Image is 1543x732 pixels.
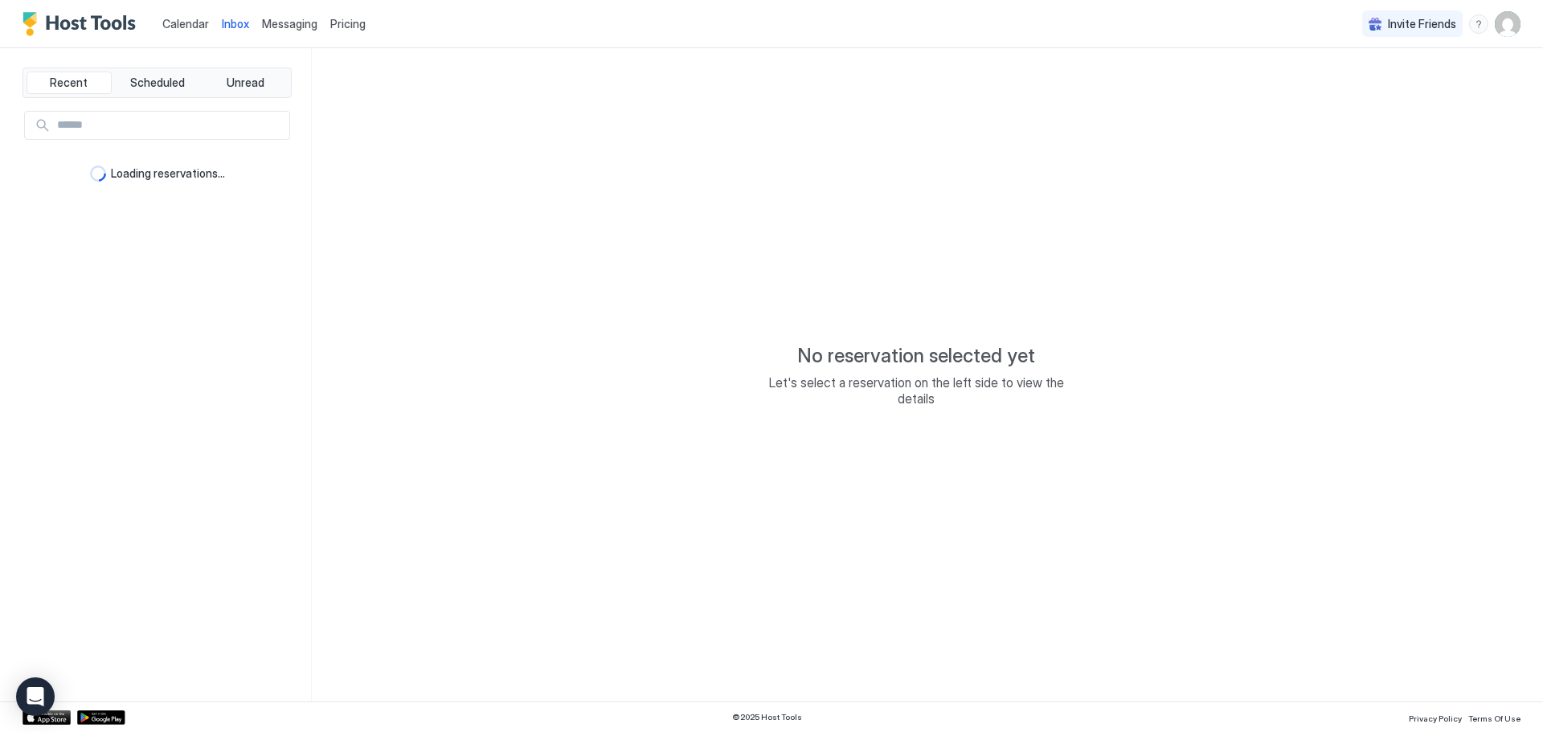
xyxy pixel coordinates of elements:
[222,17,249,31] span: Inbox
[162,17,209,31] span: Calendar
[162,15,209,32] a: Calendar
[16,677,55,716] div: Open Intercom Messenger
[23,12,143,36] a: Host Tools Logo
[1468,714,1520,723] span: Terms Of Use
[222,15,249,32] a: Inbox
[115,72,200,94] button: Scheduled
[90,166,106,182] div: loading
[51,112,289,139] input: Input Field
[755,374,1077,407] span: Let's select a reservation on the left side to view the details
[330,17,366,31] span: Pricing
[50,76,88,90] span: Recent
[1409,714,1462,723] span: Privacy Policy
[130,76,185,90] span: Scheduled
[77,710,125,725] a: Google Play Store
[797,344,1035,368] span: No reservation selected yet
[1495,11,1520,37] div: User profile
[23,67,292,98] div: tab-group
[111,166,225,181] span: Loading reservations...
[27,72,112,94] button: Recent
[23,710,71,725] a: App Store
[262,15,317,32] a: Messaging
[262,17,317,31] span: Messaging
[1409,709,1462,726] a: Privacy Policy
[1388,17,1456,31] span: Invite Friends
[1468,709,1520,726] a: Terms Of Use
[203,72,288,94] button: Unread
[1469,14,1488,34] div: menu
[227,76,264,90] span: Unread
[732,712,802,722] span: © 2025 Host Tools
